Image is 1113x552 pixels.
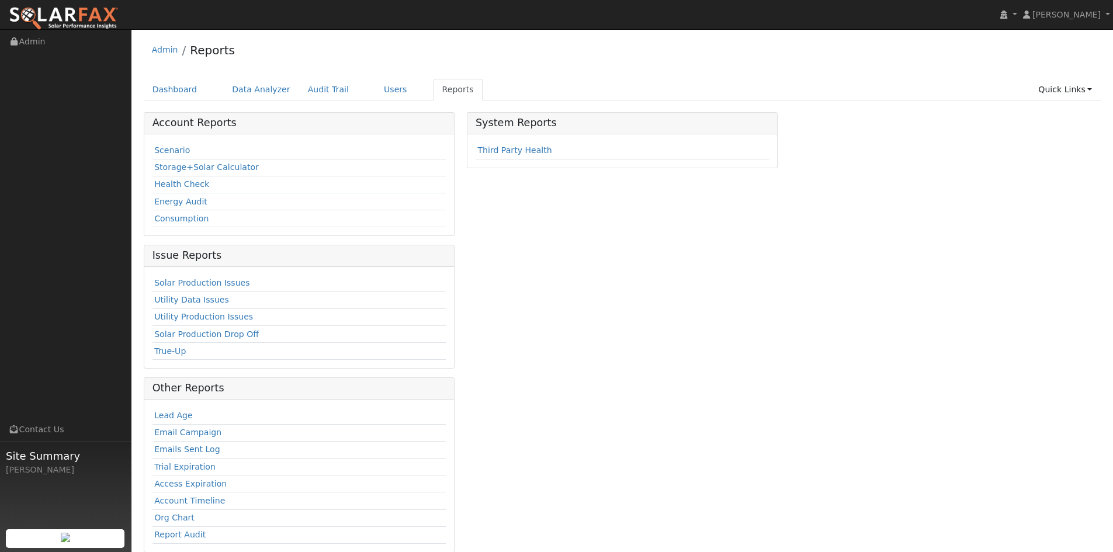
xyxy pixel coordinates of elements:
a: Third Party Health [477,145,552,155]
a: Scenario [154,145,190,155]
a: Utility Data Issues [154,295,229,304]
a: Users [375,79,416,100]
img: SolarFax [9,6,119,31]
a: Access Expiration [154,479,227,488]
a: Health Check [154,179,209,189]
span: Site Summary [6,448,125,464]
a: Quick Links [1029,79,1101,100]
a: Storage+Solar Calculator [154,162,259,172]
a: Email Campaign [154,428,221,437]
a: Org Chart [154,513,195,522]
a: True-Up [154,346,186,356]
img: retrieve [61,533,70,542]
a: Admin [152,45,178,54]
a: Reports [434,79,483,100]
div: [PERSON_NAME] [6,464,125,476]
a: Consumption [154,214,209,223]
a: Audit Trail [299,79,358,100]
a: Emails Sent Log [154,445,220,454]
a: Utility Production Issues [154,312,253,321]
h5: Account Reports [152,117,446,129]
a: Energy Audit [154,197,207,206]
h5: System Reports [476,117,769,129]
a: Trial Expiration [154,462,216,471]
h5: Other Reports [152,382,446,394]
span: [PERSON_NAME] [1032,10,1101,19]
a: Account Timeline [154,496,225,505]
a: Solar Production Drop Off [154,329,259,339]
a: Solar Production Issues [154,278,249,287]
h5: Issue Reports [152,249,446,262]
a: Lead Age [154,411,193,420]
a: Data Analyzer [223,79,299,100]
a: Dashboard [144,79,206,100]
a: Report Audit [154,530,206,539]
a: Reports [190,43,235,57]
